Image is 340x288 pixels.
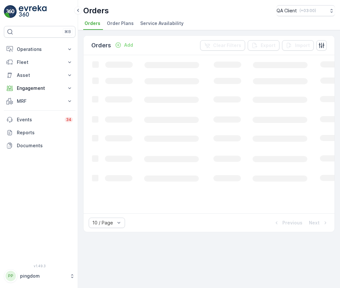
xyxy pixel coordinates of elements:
[17,116,61,123] p: Events
[20,273,66,279] p: pingdom
[248,40,279,51] button: Export
[277,7,297,14] p: QA Client
[282,40,314,51] button: Import
[4,269,75,283] button: PPpingdom
[4,95,75,108] button: MRF
[213,42,241,49] p: Clear Filters
[277,5,335,16] button: QA Client(+03:00)
[4,82,75,95] button: Engagement
[295,42,310,49] p: Import
[107,20,134,27] span: Order Plans
[19,5,47,18] img: logo_light-DOdMpM7g.png
[6,271,16,281] div: PP
[261,42,276,49] p: Export
[4,264,75,268] span: v 1.49.3
[17,85,62,91] p: Engagement
[4,113,75,126] a: Events34
[4,69,75,82] button: Asset
[17,142,73,149] p: Documents
[124,42,133,48] p: Add
[17,59,62,66] p: Fleet
[309,220,320,226] p: Next
[17,46,62,53] p: Operations
[282,220,302,226] p: Previous
[4,43,75,56] button: Operations
[85,20,100,27] span: Orders
[4,5,17,18] img: logo
[83,6,109,16] p: Orders
[300,8,316,13] p: ( +03:00 )
[66,117,72,122] p: 34
[4,56,75,69] button: Fleet
[140,20,184,27] span: Service Availability
[273,219,303,227] button: Previous
[308,219,329,227] button: Next
[17,129,73,136] p: Reports
[64,29,71,34] p: ⌘B
[17,72,62,78] p: Asset
[4,139,75,152] a: Documents
[200,40,245,51] button: Clear Filters
[17,98,62,104] p: MRF
[112,41,136,49] button: Add
[91,41,111,50] p: Orders
[4,126,75,139] a: Reports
